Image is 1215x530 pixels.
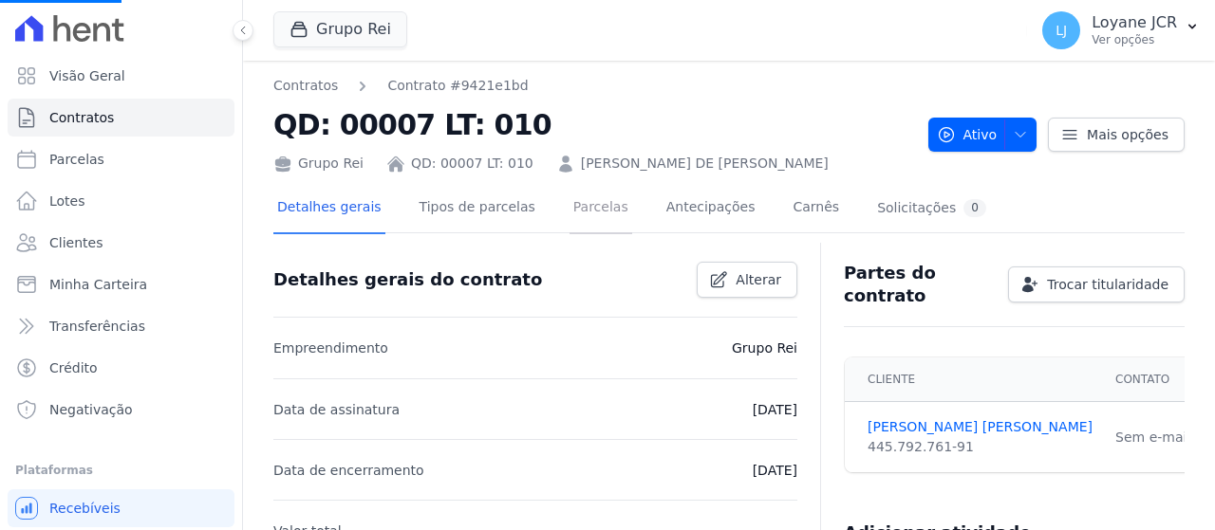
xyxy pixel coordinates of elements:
[736,270,781,289] span: Alterar
[732,337,797,359] p: Grupo Rei
[877,199,986,217] div: Solicitações
[8,57,234,95] a: Visão Geral
[8,224,234,262] a: Clientes
[273,398,400,421] p: Data de assinatura
[387,76,528,96] a: Contrato #9421e1bd
[273,103,913,146] h2: QD: 00007 LT: 010
[273,154,364,174] div: Grupo Rei
[8,489,234,527] a: Recebíveis
[928,118,1037,152] button: Ativo
[789,184,843,234] a: Carnês
[868,417,1093,437] a: [PERSON_NAME] [PERSON_NAME]
[49,192,85,210] span: Lotes
[49,233,103,252] span: Clientes
[1048,118,1185,152] a: Mais opções
[753,398,797,421] p: [DATE]
[1056,24,1067,37] span: LJ
[8,182,234,220] a: Lotes
[1008,266,1185,302] a: Trocar titularidade
[8,265,234,303] a: Minha Carteira
[663,184,759,234] a: Antecipações
[1092,13,1177,32] p: Loyane JCR
[1092,32,1177,47] p: Ver opções
[1104,402,1206,473] td: Sem e-mail.
[49,317,145,336] span: Transferências
[49,400,133,419] span: Negativação
[416,184,539,234] a: Tipos de parcelas
[8,391,234,429] a: Negativação
[15,459,227,482] div: Plataformas
[873,184,990,234] a: Solicitações0
[8,307,234,345] a: Transferências
[49,275,147,294] span: Minha Carteira
[49,150,104,169] span: Parcelas
[273,459,424,482] p: Data de encerramento
[8,140,234,178] a: Parcelas
[273,11,407,47] button: Grupo Rei
[273,337,388,359] p: Empreendimento
[753,459,797,482] p: [DATE]
[411,154,533,174] a: QD: 00007 LT: 010
[963,199,986,217] div: 0
[49,358,98,377] span: Crédito
[8,349,234,387] a: Crédito
[844,262,993,307] h3: Partes do contrato
[1047,275,1168,294] span: Trocar titularidade
[937,118,998,152] span: Ativo
[1027,4,1215,57] button: LJ Loyane JCR Ver opções
[49,108,114,127] span: Contratos
[1087,125,1168,144] span: Mais opções
[845,357,1104,402] th: Cliente
[273,76,529,96] nav: Breadcrumb
[273,184,385,234] a: Detalhes gerais
[581,154,829,174] a: [PERSON_NAME] DE [PERSON_NAME]
[868,437,1093,457] div: 445.792.761-91
[697,262,797,298] a: Alterar
[8,99,234,137] a: Contratos
[49,499,121,518] span: Recebíveis
[273,76,338,96] a: Contratos
[49,66,125,85] span: Visão Geral
[273,268,542,291] h3: Detalhes gerais do contrato
[570,184,632,234] a: Parcelas
[1104,357,1206,402] th: Contato
[273,76,913,96] nav: Breadcrumb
